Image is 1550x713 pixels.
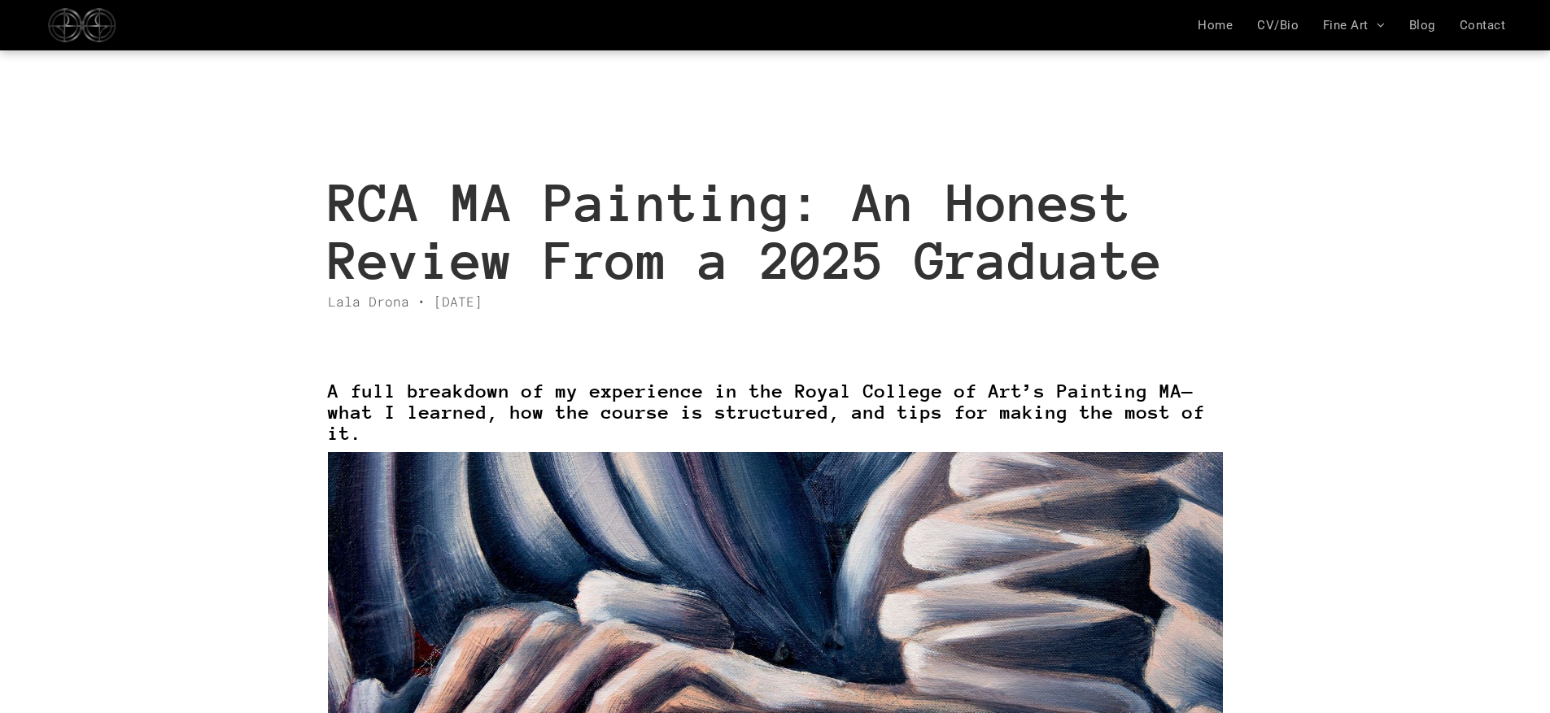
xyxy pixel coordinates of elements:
a: Blog [1397,18,1447,33]
a: Home [1185,18,1245,33]
a: Fine Art [1311,18,1397,33]
div: Lala Drona • [DATE] [328,291,1223,311]
a: Contact [1447,18,1517,33]
h1: RCA MA Painting: An Honest Review From a 2025 Graduate [328,172,1223,291]
h3: A full breakdown of my experience in the Royal College of Art’s Painting MA—what I learned, how t... [328,379,1223,446]
a: CV/Bio [1245,18,1311,33]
